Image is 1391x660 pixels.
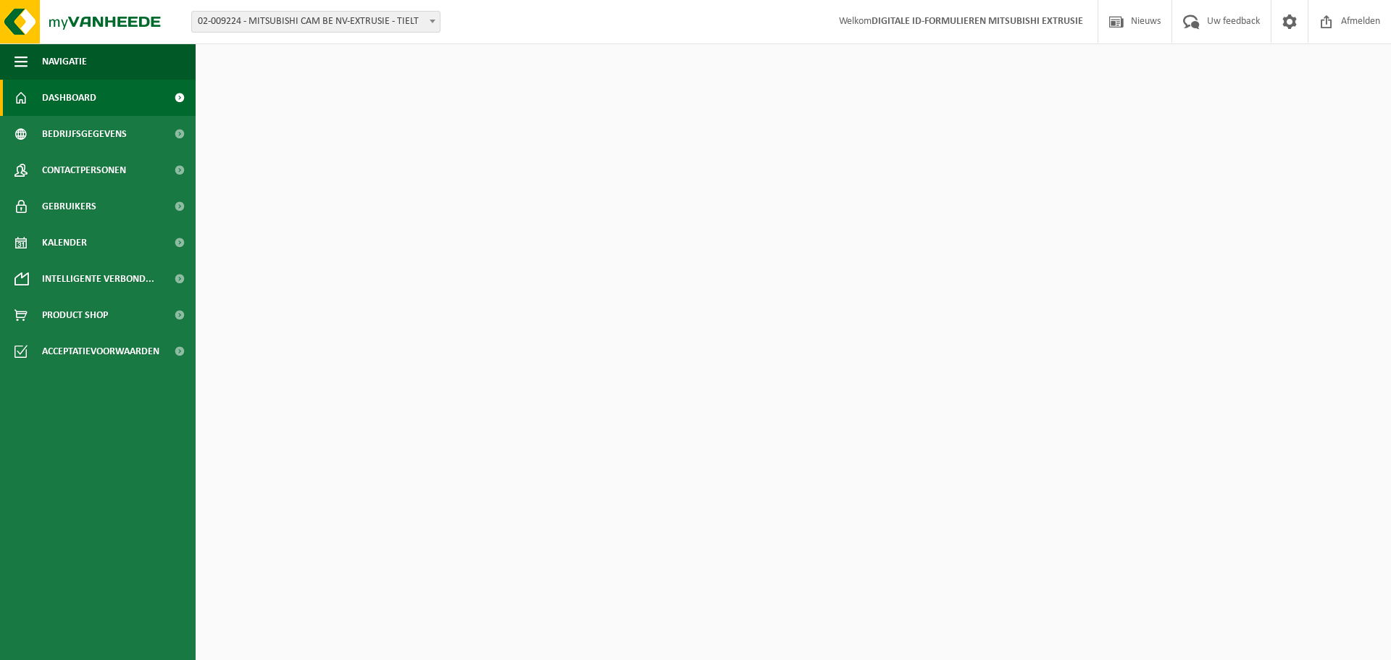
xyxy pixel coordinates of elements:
[42,116,127,152] span: Bedrijfsgegevens
[42,152,126,188] span: Contactpersonen
[42,188,96,225] span: Gebruikers
[42,333,159,369] span: Acceptatievoorwaarden
[42,261,154,297] span: Intelligente verbond...
[42,225,87,261] span: Kalender
[42,43,87,80] span: Navigatie
[872,16,1083,27] strong: DIGITALE ID-FORMULIEREN MITSUBISHI EXTRUSIE
[192,12,440,32] span: 02-009224 - MITSUBISHI CAM BE NV-EXTRUSIE - TIELT
[191,11,440,33] span: 02-009224 - MITSUBISHI CAM BE NV-EXTRUSIE - TIELT
[42,297,108,333] span: Product Shop
[42,80,96,116] span: Dashboard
